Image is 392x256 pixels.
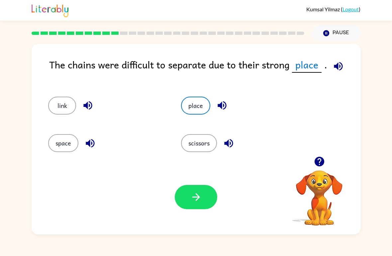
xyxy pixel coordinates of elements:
[292,57,322,73] span: place
[181,134,217,152] button: scissors
[48,97,76,115] button: link
[343,6,359,12] a: Logout
[181,97,210,115] button: place
[306,6,360,12] div: ( )
[49,57,360,83] div: The chains were difficult to separate due to their strong .
[286,160,352,226] video: Your browser must support playing .mp4 files to use Literably. Please try using another browser.
[306,6,341,12] span: Kumsal Yilmaz
[48,134,78,152] button: space
[312,26,360,41] button: Pause
[32,3,68,17] img: Literably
